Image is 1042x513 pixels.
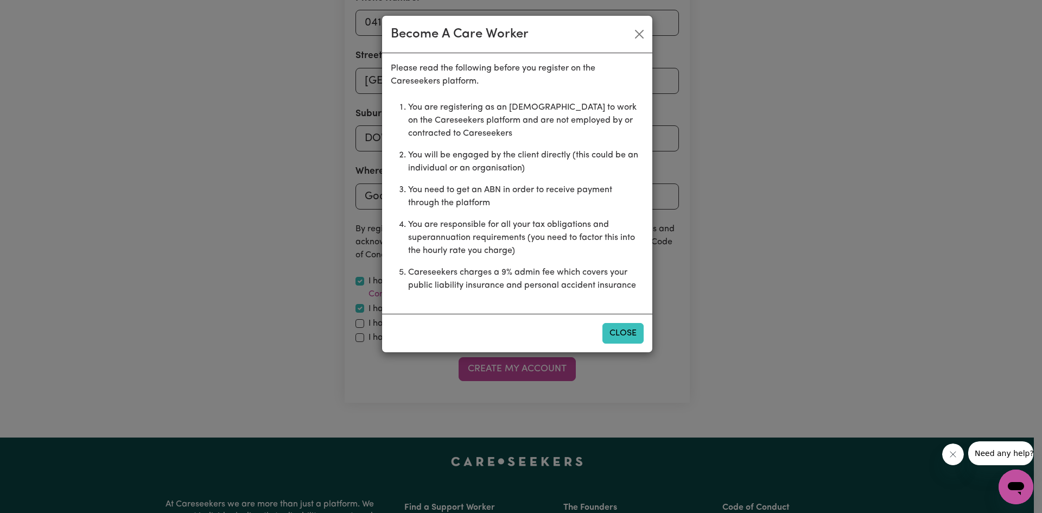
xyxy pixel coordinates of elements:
p: Please read the following before you register on the Careseekers platform. [391,62,644,88]
span: Need any help? [7,8,66,16]
button: Close [631,26,648,43]
li: You are registering as an [DEMOGRAPHIC_DATA] to work on the Careseekers platform and are not empl... [408,97,644,144]
iframe: Button to launch messaging window [999,470,1033,504]
iframe: Close message [942,444,964,465]
li: You will be engaged by the client directly (this could be an individual or an organisation) [408,144,644,179]
li: You are responsible for all your tax obligations and superannuation requirements (you need to fac... [408,214,644,262]
li: Careseekers charges a 9% admin fee which covers your public liability insurance and personal acci... [408,262,644,296]
button: Close [602,323,644,344]
iframe: Message from company [968,441,1033,465]
li: You need to get an ABN in order to receive payment through the platform [408,179,644,214]
div: Become A Care Worker [391,24,529,44]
